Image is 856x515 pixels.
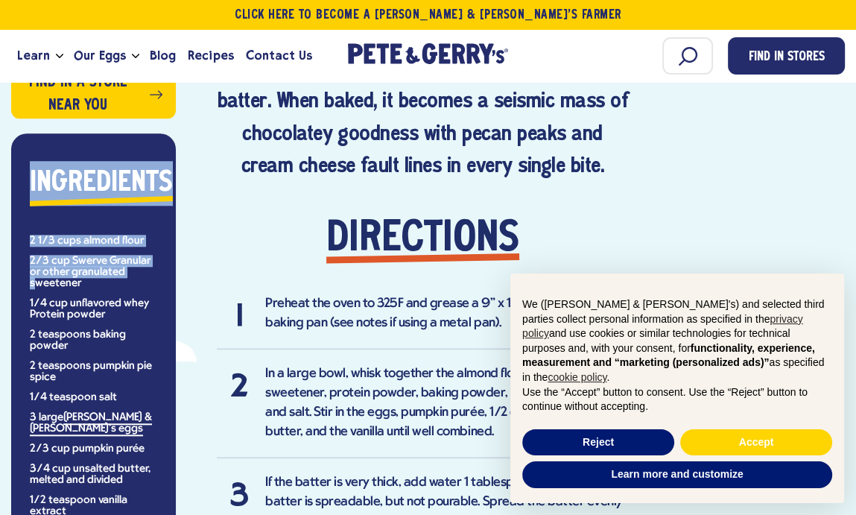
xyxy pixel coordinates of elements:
p: Use the “Accept” button to consent. Use the “Reject” button to continue without accepting. [522,385,832,414]
a: Find in a store near you [11,66,176,119]
a: Learn [11,36,56,76]
button: Open the dropdown menu for Learn [56,54,63,59]
button: Reject [522,429,674,456]
li: 1/4 cup unflavored whey Protein powder [30,298,157,320]
li: 3 large [30,412,157,435]
a: Recipes [182,36,239,76]
li: 2/3 cup Swerve Granular or other granulated sweetener [30,256,157,289]
a: Our Eggs [68,36,132,76]
a: Contact Us [240,36,318,76]
li: 2 teaspoons baking powder [30,329,157,352]
button: Learn more and customize [522,461,832,488]
li: 2/3 cup pumpkin purée [30,443,157,455]
li: 3/4 cup unsalted butter, melted and divided [30,464,157,486]
a: [PERSON_NAME] & [PERSON_NAME]'s eggs [30,411,152,436]
button: Open the dropdown menu for Our Eggs [132,54,139,59]
strong: Ingredients [30,170,173,197]
a: cookie policy [548,371,606,383]
span: Find in a store near you [24,71,132,117]
p: We ([PERSON_NAME] & [PERSON_NAME]'s) and selected third parties collect personal information as s... [522,297,832,385]
span: Learn [17,46,50,65]
strong: Directions [326,217,519,262]
li: Preheat the oven to 325F and grease a 9” x 13” glass or ceramic baking pan (see notes if using a ... [217,294,628,350]
span: Recipes [188,46,233,65]
span: Contact Us [246,46,312,65]
li: 2 teaspoons pumpkin pie spice [30,361,157,383]
li: 1/4 teaspoon salt [30,392,157,403]
span: Find in Stores [749,48,825,68]
li: In a large bowl, whisk together the almond flour, granular sweetener, protein powder, baking powd... [217,364,628,458]
div: Notice [498,262,856,515]
li: 2 1/3 cups almond flour [30,236,157,247]
button: Accept [680,429,832,456]
a: Find in Stores [728,37,845,75]
span: Our Eggs [74,46,126,65]
a: Blog [144,36,182,76]
input: Search [662,37,713,75]
span: Blog [150,46,176,65]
